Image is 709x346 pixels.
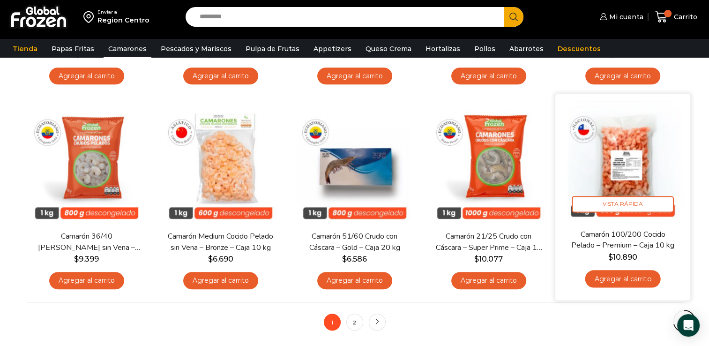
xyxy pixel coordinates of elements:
[47,40,99,58] a: Papas Fritas
[346,314,363,331] a: 2
[342,50,346,59] span: $
[97,15,149,25] div: Region Centro
[608,253,612,262] span: $
[208,50,233,59] bdi: 8.524
[470,40,500,58] a: Pollos
[672,12,697,22] span: Carrito
[451,272,526,289] a: Agregar al carrito: “Camarón 21/25 Crudo con Cáscara - Super Prime - Caja 10 kg”
[505,40,548,58] a: Abarrotes
[156,40,236,58] a: Pescados y Mariscos
[474,255,479,263] span: $
[208,255,233,263] bdi: 6.690
[49,68,124,85] a: Agregar al carrito: “Camarón 36/40 Crudo con Cáscara - Gold - Caja 10 kg”
[361,40,416,58] a: Queso Crema
[664,10,672,17] span: 1
[421,40,465,58] a: Hortalizas
[208,50,212,59] span: $
[653,6,700,28] a: 1 Carrito
[83,9,97,25] img: address-field-icon.svg
[553,40,605,58] a: Descuentos
[104,40,151,58] a: Camarones
[8,40,42,58] a: Tienda
[74,255,79,263] span: $
[608,253,637,262] bdi: 10.890
[49,272,124,289] a: Agregar al carrito: “Camarón 36/40 Crudo Pelado sin Vena - Gold - Caja 10 kg”
[324,314,341,331] span: 1
[97,9,149,15] div: Enviar a
[585,271,660,288] a: Agregar al carrito: “Camarón 100/200 Cocido Pelado - Premium - Caja 10 kg”
[208,255,213,263] span: $
[475,50,480,59] span: $
[166,231,274,253] a: Camarón Medium Cocido Pelado sin Vena – Bronze – Caja 10 kg
[342,255,347,263] span: $
[585,68,660,85] a: Agregar al carrito: “Camarón 26/30 Crudo con Cáscara - Super Prime - Caja 10 kg”
[32,231,140,253] a: Camarón 36/40 [PERSON_NAME] sin Vena – Gold – Caja 10 kg
[597,8,643,26] a: Mi cuenta
[475,50,502,59] bdi: 8.430
[607,12,643,22] span: Mi cuenta
[183,272,258,289] a: Agregar al carrito: “Camarón Medium Cocido Pelado sin Vena - Bronze - Caja 10 kg”
[568,229,677,251] a: Camarón 100/200 Cocido Pelado – Premium – Caja 10 kg
[610,50,635,59] bdi: 9.493
[474,255,503,263] bdi: 10.077
[317,272,392,289] a: Agregar al carrito: “Camarón 51/60 Crudo con Cáscara - Gold - Caja 20 kg”
[75,50,98,59] bdi: 7.461
[183,68,258,85] a: Agregar al carrito: “Camarón 36/40 Crudo Pelado sin Vena - Silver - Caja 10 kg”
[504,7,523,27] button: Search button
[300,231,408,253] a: Camarón 51/60 Crudo con Cáscara – Gold – Caja 20 kg
[342,255,367,263] bdi: 6.586
[241,40,304,58] a: Pulpa de Frutas
[309,40,356,58] a: Appetizers
[677,314,700,337] div: Open Intercom Messenger
[610,50,614,59] span: $
[572,196,673,212] span: Vista Rápida
[434,231,542,253] a: Camarón 21/25 Crudo con Cáscara – Super Prime – Caja 10 kg
[75,50,80,59] span: $
[74,255,99,263] bdi: 9.399
[451,68,526,85] a: Agregar al carrito: “Camarón 21/25 Crudo con Cáscara - Gold - Caja 10 kg”
[342,50,368,59] bdi: 6.784
[317,68,392,85] a: Agregar al carrito: “Camarón 36/40 Crudo con Cáscara - Silver - Caja 10 kg”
